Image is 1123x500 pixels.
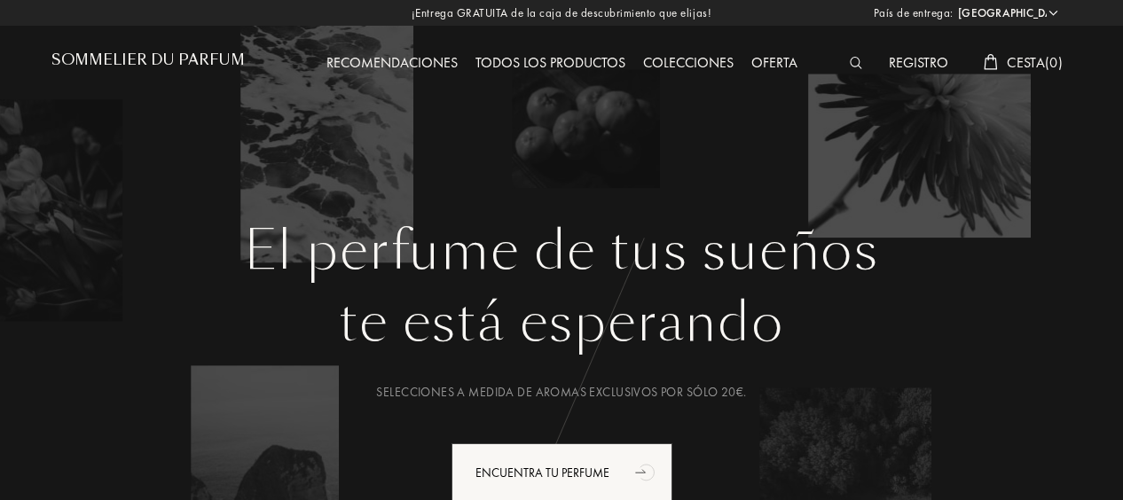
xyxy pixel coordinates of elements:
[634,52,742,75] div: Colecciones
[65,283,1058,363] div: te está esperando
[742,53,806,72] a: Oferta
[1007,53,1063,72] span: Cesta ( 0 )
[984,54,998,70] img: cart_white.svg
[629,454,664,489] div: animation
[880,53,957,72] a: Registro
[467,52,634,75] div: Todos los productos
[51,51,245,68] h1: Sommelier du Parfum
[850,57,863,69] img: search_icn_white.svg
[51,51,245,75] a: Sommelier du Parfum
[874,4,954,22] span: País de entrega:
[318,53,467,72] a: Recomendaciones
[742,52,806,75] div: Oferta
[880,52,957,75] div: Registro
[65,383,1058,402] div: Selecciones a medida de aromas exclusivos por sólo 20€.
[65,219,1058,283] h1: El perfume de tus sueños
[318,52,467,75] div: Recomendaciones
[467,53,634,72] a: Todos los productos
[634,53,742,72] a: Colecciones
